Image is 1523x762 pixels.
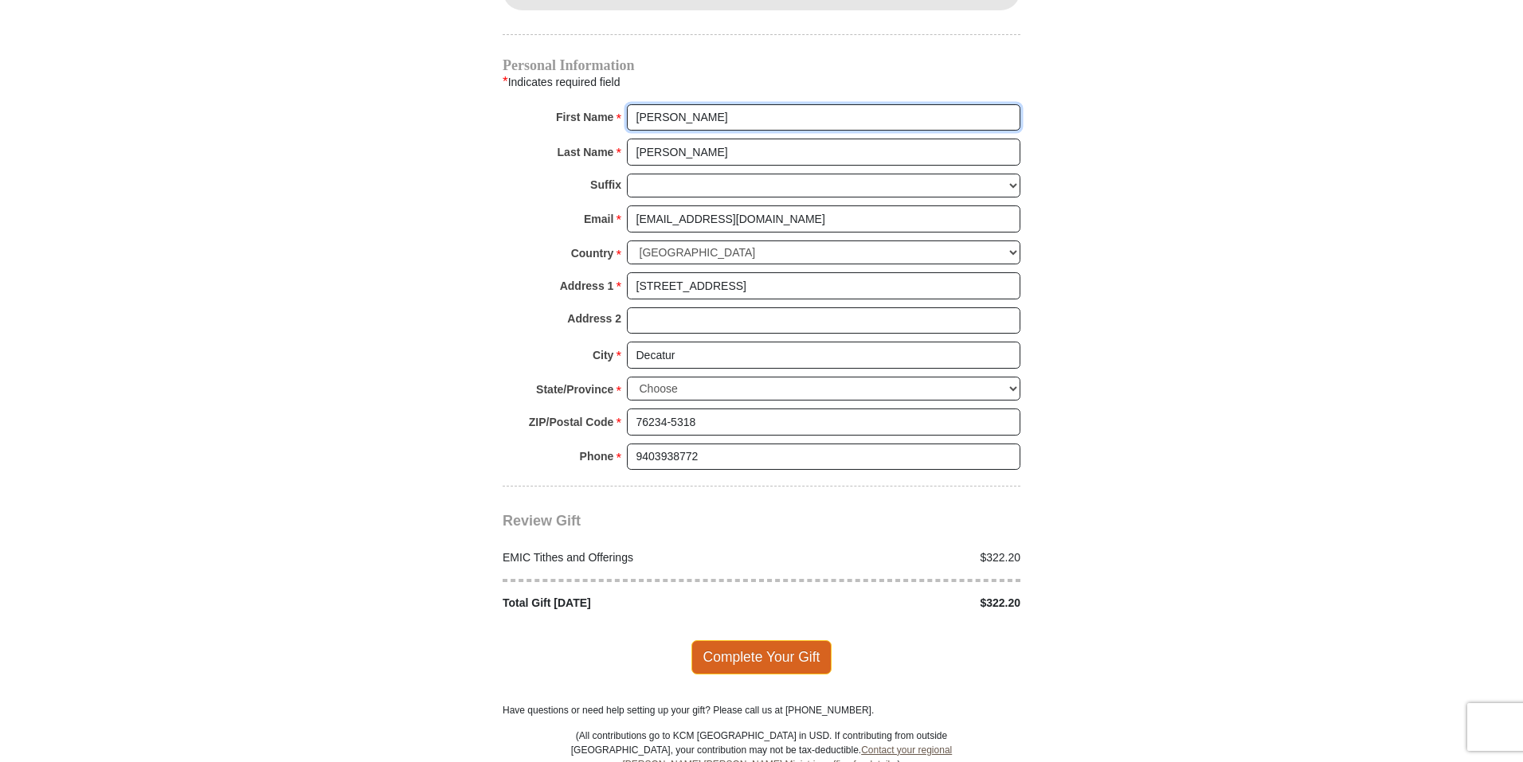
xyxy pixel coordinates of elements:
strong: Address 2 [567,307,621,330]
strong: Address 1 [560,275,614,297]
span: Review Gift [503,513,581,529]
strong: First Name [556,106,613,128]
strong: Suffix [590,174,621,196]
div: EMIC Tithes and Offerings [495,549,762,566]
strong: City [593,344,613,366]
div: $322.20 [761,595,1029,612]
strong: Phone [580,445,614,467]
strong: ZIP/Postal Code [529,411,614,433]
div: Total Gift [DATE] [495,595,762,612]
span: Complete Your Gift [691,640,832,674]
strong: Country [571,242,614,264]
h4: Personal Information [503,59,1020,72]
p: Have questions or need help setting up your gift? Please call us at [PHONE_NUMBER]. [503,703,1020,717]
div: Indicates required field [503,72,1020,92]
strong: Email [584,208,613,230]
strong: Last Name [558,141,614,163]
div: $322.20 [761,549,1029,566]
strong: State/Province [536,378,613,401]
